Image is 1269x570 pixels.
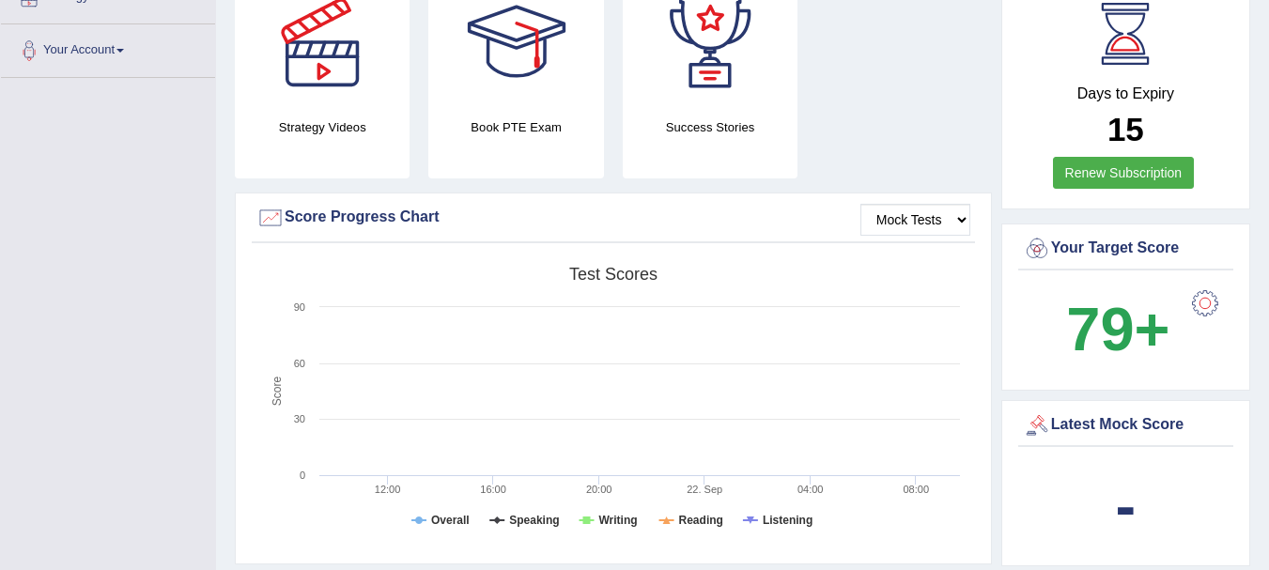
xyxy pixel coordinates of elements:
b: 79+ [1066,295,1169,363]
h4: Success Stories [623,117,797,137]
text: 0 [300,470,305,481]
a: Your Account [1,24,215,71]
text: 20:00 [586,484,612,495]
text: 08:00 [904,484,930,495]
div: Score Progress Chart [256,204,970,232]
a: Renew Subscription [1053,157,1195,189]
text: 04:00 [797,484,824,495]
tspan: Listening [763,514,812,527]
text: 60 [294,358,305,369]
tspan: Overall [431,514,470,527]
div: Your Target Score [1023,235,1229,263]
div: Latest Mock Score [1023,411,1229,439]
b: 15 [1107,111,1144,147]
text: 12:00 [375,484,401,495]
text: 16:00 [480,484,506,495]
tspan: Reading [679,514,723,527]
tspan: Score [271,377,284,407]
tspan: Test scores [569,265,658,284]
b: - [1116,471,1137,540]
h4: Days to Expiry [1023,85,1229,102]
h4: Book PTE Exam [428,117,603,137]
tspan: Writing [598,514,637,527]
text: 30 [294,413,305,424]
tspan: 22. Sep [687,484,722,495]
tspan: Speaking [509,514,559,527]
text: 90 [294,301,305,313]
h4: Strategy Videos [235,117,410,137]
